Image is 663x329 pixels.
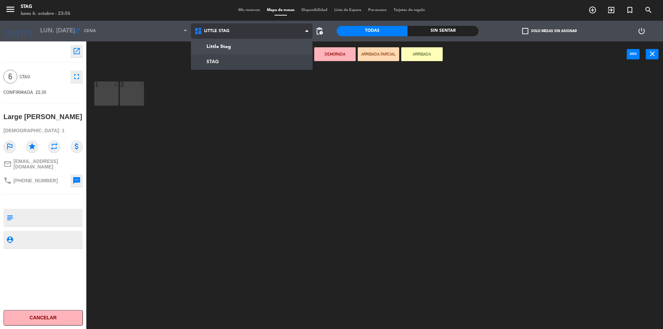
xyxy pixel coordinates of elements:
[73,176,81,185] i: sms
[3,125,83,137] div: [DEMOGRAPHIC_DATA]: 1
[6,236,13,243] i: person_pin
[315,27,324,35] span: pending_actions
[13,158,83,170] span: [EMAIL_ADDRESS][DOMAIN_NAME]
[3,158,83,170] a: mail_outline[EMAIL_ADDRESS][DOMAIN_NAME]
[3,70,17,84] span: 6
[407,26,478,36] div: Sin sentar
[21,10,70,17] div: lunes 6. octubre - 23:56
[73,72,81,81] i: fullscreen
[114,81,118,88] div: 4
[48,140,60,153] i: repeat
[70,45,83,57] button: open_in_new
[588,6,597,14] i: add_circle_outline
[337,26,407,36] div: Todas
[365,8,390,12] span: Pre-acceso
[70,70,83,83] button: fullscreen
[390,8,429,12] span: Tarjetas de regalo
[140,81,144,88] div: 5
[648,50,656,58] i: close
[331,8,365,12] span: Lista de Espera
[3,176,12,185] i: phone
[607,6,615,14] i: exit_to_app
[191,54,313,69] a: STAG
[73,47,81,55] i: open_in_new
[19,73,67,81] span: STAG
[637,27,646,35] i: power_settings_new
[626,6,634,14] i: turned_in_not
[629,50,637,58] i: power_input
[298,8,331,12] span: Disponibilidad
[70,140,83,153] i: attach_money
[3,310,83,326] button: Cancelar
[191,39,313,54] a: Little Stag
[59,27,67,35] i: arrow_drop_down
[401,47,443,61] button: ARRIBADA
[3,160,12,168] i: mail_outline
[263,8,298,12] span: Mapa de mesas
[627,49,640,59] button: power_input
[13,178,58,183] span: [PHONE_NUMBER]
[314,47,356,61] button: DEMORADA
[3,89,33,95] span: CONFIRMADA
[3,111,82,123] div: Large [PERSON_NAME]
[5,4,16,17] button: menu
[522,28,528,34] span: check_box_outline_blank
[644,6,653,14] i: search
[5,4,16,14] i: menu
[204,29,229,33] span: Little Stag
[646,49,659,59] button: close
[70,174,83,187] button: sms
[26,140,38,153] i: star
[21,3,70,10] div: STAG
[235,8,263,12] span: Mis reservas
[36,89,46,95] span: 22:30
[6,214,13,221] i: subject
[522,28,577,34] label: Solo mesas sin asignar
[84,29,96,33] span: Cena
[358,47,399,61] button: ARRIBADA PARCIAL
[121,81,121,88] div: 2
[3,140,16,153] i: outlined_flag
